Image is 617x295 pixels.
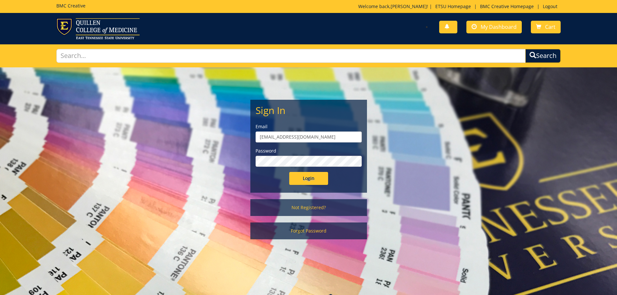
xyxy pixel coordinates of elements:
[358,3,561,10] p: Welcome back, ! | | |
[432,3,474,9] a: ETSU Homepage
[391,3,427,9] a: [PERSON_NAME]
[256,148,362,154] label: Password
[56,3,86,8] h5: BMC Creative
[466,21,522,33] a: My Dashboard
[56,18,140,39] img: ETSU logo
[540,3,561,9] a: Logout
[289,172,328,185] input: Login
[525,49,561,63] button: Search
[256,123,362,130] label: Email
[250,199,367,216] a: Not Registered?
[481,23,517,30] span: My Dashboard
[545,23,555,30] span: Cart
[256,105,362,116] h2: Sign In
[250,222,367,239] a: Forgot Password
[531,21,561,33] a: Cart
[56,49,526,63] input: Search...
[477,3,537,9] a: BMC Creative Homepage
